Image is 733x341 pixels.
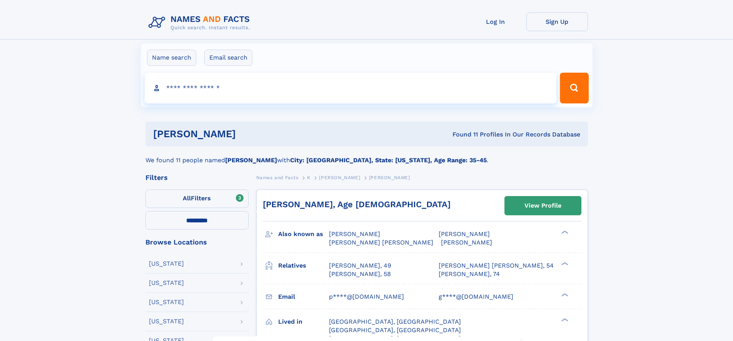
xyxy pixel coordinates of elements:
[225,156,277,164] b: [PERSON_NAME]
[505,196,581,215] a: View Profile
[465,12,526,31] a: Log In
[149,280,184,286] div: [US_STATE]
[319,175,360,180] span: [PERSON_NAME]
[559,230,569,235] div: ❯
[439,261,554,270] a: [PERSON_NAME] [PERSON_NAME], 54
[526,12,588,31] a: Sign Up
[524,197,561,215] div: View Profile
[278,228,329,241] h3: Also known as
[344,130,580,139] div: Found 11 Profiles In Our Records Database
[149,318,184,324] div: [US_STATE]
[145,174,249,181] div: Filters
[278,290,329,303] h3: Email
[145,239,249,246] div: Browse Locations
[147,50,196,66] label: Name search
[560,73,588,103] button: Search Button
[369,175,410,180] span: [PERSON_NAME]
[307,173,311,182] a: K
[290,156,487,164] b: City: [GEOGRAPHIC_DATA], State: [US_STATE], Age Range: 35-45
[329,318,461,325] span: [GEOGRAPHIC_DATA], [GEOGRAPHIC_DATA]
[278,315,329,328] h3: Lived in
[307,175,311,180] span: K
[441,239,492,246] span: [PERSON_NAME]
[329,326,461,334] span: [GEOGRAPHIC_DATA], [GEOGRAPHIC_DATA]
[149,261,184,267] div: [US_STATE]
[256,173,299,182] a: Names and Facts
[439,270,500,278] a: [PERSON_NAME], 74
[329,230,380,238] span: [PERSON_NAME]
[145,190,249,208] label: Filters
[559,317,569,322] div: ❯
[329,261,391,270] a: [PERSON_NAME], 49
[183,195,191,202] span: All
[439,230,490,238] span: [PERSON_NAME]
[559,292,569,297] div: ❯
[559,261,569,266] div: ❯
[329,239,433,246] span: [PERSON_NAME] [PERSON_NAME]
[145,146,588,165] div: We found 11 people named with .
[263,200,451,209] a: [PERSON_NAME], Age [DEMOGRAPHIC_DATA]
[145,73,557,103] input: search input
[149,299,184,305] div: [US_STATE]
[278,259,329,272] h3: Relatives
[153,129,344,139] h1: [PERSON_NAME]
[329,270,391,278] a: [PERSON_NAME], 58
[204,50,252,66] label: Email search
[319,173,360,182] a: [PERSON_NAME]
[145,12,256,33] img: Logo Names and Facts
